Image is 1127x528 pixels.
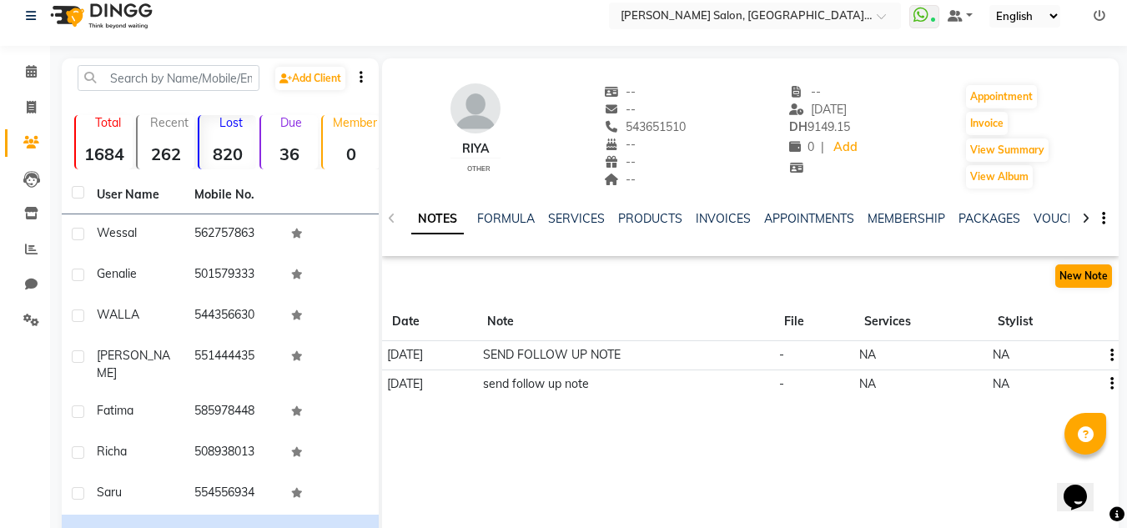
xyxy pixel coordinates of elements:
[387,347,423,362] span: [DATE]
[184,433,282,474] td: 508938013
[97,444,127,459] span: Richa
[993,347,1009,362] span: NA
[1034,211,1099,226] a: VOUCHERS
[789,102,847,117] span: [DATE]
[450,83,501,133] img: avatar
[966,85,1037,108] button: Appointment
[323,143,380,164] strong: 0
[199,143,256,164] strong: 820
[789,119,850,134] span: 9149.15
[854,303,988,341] th: Services
[387,376,423,391] span: [DATE]
[988,303,1098,341] th: Stylist
[477,341,774,370] td: SEND FOLLOW UP NOTE
[764,211,854,226] a: APPOINTMENTS
[1057,461,1110,511] iframe: chat widget
[206,115,256,130] p: Lost
[966,138,1049,162] button: View Summary
[618,211,682,226] a: PRODUCTS
[78,65,259,91] input: Search by Name/Mobile/Email/Code
[83,115,133,130] p: Total
[548,211,605,226] a: SERVICES
[779,376,784,391] span: -
[789,84,821,99] span: --
[789,139,814,154] span: 0
[264,115,318,130] p: Due
[604,137,636,152] span: --
[831,136,860,159] a: Add
[450,140,501,158] div: Riya
[97,266,137,281] span: Genalie
[789,119,808,134] span: DH
[87,176,184,214] th: User Name
[477,303,774,341] th: Note
[859,347,876,362] span: NA
[993,376,1009,391] span: NA
[467,164,491,173] span: other
[76,143,133,164] strong: 1684
[1055,264,1112,288] button: New Note
[97,348,170,380] span: [PERSON_NAME]
[604,102,636,117] span: --
[184,176,282,214] th: Mobile No.
[774,303,854,341] th: File
[477,370,774,398] td: send follow up note
[966,112,1008,135] button: Invoice
[604,84,636,99] span: --
[261,143,318,164] strong: 36
[138,143,194,164] strong: 262
[604,119,686,134] span: 543651510
[696,211,751,226] a: INVOICES
[97,403,133,418] span: Fatima
[958,211,1020,226] a: PACKAGES
[184,214,282,255] td: 562757863
[144,115,194,130] p: Recent
[275,67,345,90] a: Add Client
[604,154,636,169] span: --
[330,115,380,130] p: Member
[184,392,282,433] td: 585978448
[97,225,137,240] span: Wessal
[184,337,282,392] td: 551444435
[477,211,535,226] a: FORMULA
[868,211,945,226] a: MEMBERSHIP
[859,376,876,391] span: NA
[184,255,282,296] td: 501579333
[97,307,139,322] span: WALLA
[821,138,824,156] span: |
[966,165,1033,189] button: View Album
[779,347,784,362] span: -
[382,303,477,341] th: Date
[184,474,282,515] td: 554556934
[184,296,282,337] td: 544356630
[604,172,636,187] span: --
[97,485,122,500] span: Saru
[411,204,464,234] a: NOTES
